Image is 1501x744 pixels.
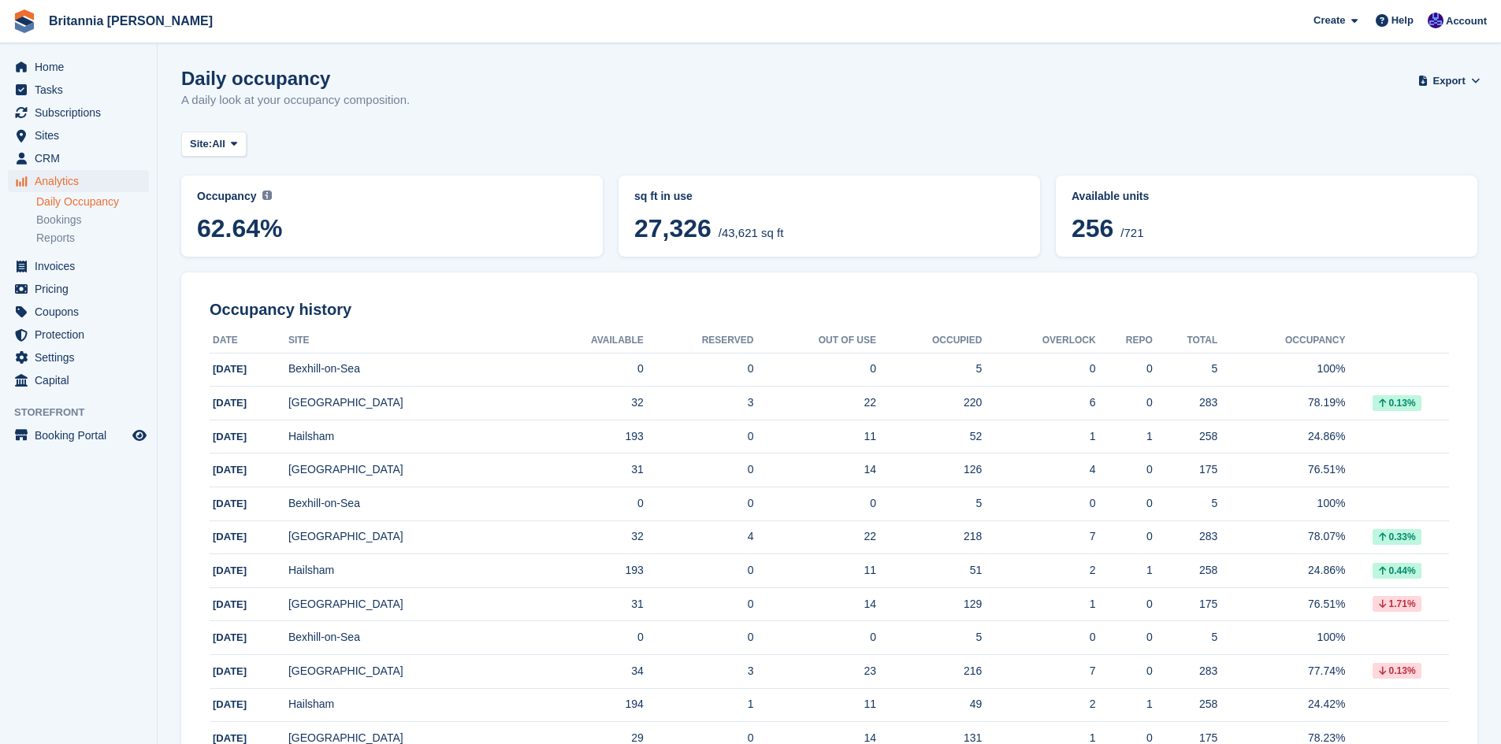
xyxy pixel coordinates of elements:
[210,301,1449,319] h2: Occupancy history
[982,495,1095,512] div: 0
[1217,688,1345,722] td: 24.42%
[1153,453,1217,487] td: 175
[753,420,876,453] td: 11
[532,655,644,689] td: 34
[8,424,149,446] a: menu
[8,369,149,391] a: menu
[288,387,532,420] td: [GEOGRAPHIC_DATA]
[1153,688,1217,722] td: 258
[1153,420,1217,453] td: 258
[753,688,876,722] td: 11
[212,136,225,152] span: All
[8,56,149,78] a: menu
[13,9,36,33] img: stora-icon-8386f47178a22dfd0bd8f6a31ec36ba5ce8667c1dd55bd0f319d3a0aa187defe.svg
[876,328,982,353] th: Occupied
[213,564,247,576] span: [DATE]
[1072,214,1113,242] span: 256
[1217,621,1345,655] td: 100%
[1153,328,1217,353] th: Total
[35,255,129,277] span: Invoices
[1096,394,1153,411] div: 0
[35,102,129,124] span: Subscriptions
[753,587,876,621] td: 14
[1120,226,1143,239] span: /721
[288,655,532,689] td: [GEOGRAPHIC_DATA]
[1373,563,1421,579] div: 0.44%
[213,698,247,710] span: [DATE]
[634,190,693,202] span: sq ft in use
[288,487,532,521] td: Bexhill-on-Sea
[1313,13,1345,28] span: Create
[1153,587,1217,621] td: 175
[1217,387,1345,420] td: 78.19%
[532,621,644,655] td: 0
[1446,13,1487,29] span: Account
[1096,461,1153,478] div: 0
[1217,453,1345,487] td: 76.51%
[644,353,754,387] td: 0
[753,520,876,554] td: 22
[1072,190,1149,202] span: Available units
[181,68,410,89] h1: Daily occupancy
[181,91,410,109] p: A daily look at your occupancy composition.
[876,495,982,512] div: 5
[288,554,532,588] td: Hailsham
[532,453,644,487] td: 31
[876,361,982,377] div: 5
[753,353,876,387] td: 0
[213,631,247,643] span: [DATE]
[753,487,876,521] td: 0
[8,124,149,146] a: menu
[1096,629,1153,646] div: 0
[213,431,247,442] span: [DATE]
[213,397,247,409] span: [DATE]
[1217,554,1345,588] td: 24.86%
[1217,420,1345,453] td: 24.86%
[644,688,754,722] td: 1
[1096,328,1153,353] th: Repo
[719,226,784,239] span: /43,621 sq ft
[213,363,247,375] span: [DATE]
[1433,73,1466,89] span: Export
[288,420,532,453] td: Hailsham
[1391,13,1414,28] span: Help
[35,147,129,169] span: CRM
[644,554,754,588] td: 0
[1428,13,1443,28] img: Simon Clark
[753,328,876,353] th: Out of Use
[8,301,149,323] a: menu
[213,732,247,744] span: [DATE]
[1153,487,1217,521] td: 5
[1096,696,1153,713] div: 1
[8,346,149,368] a: menu
[876,596,982,613] div: 129
[644,621,754,655] td: 0
[634,214,711,242] span: 27,326
[213,464,247,476] span: [DATE]
[1153,621,1217,655] td: 5
[982,629,1095,646] div: 0
[36,213,149,228] a: Bookings
[1096,596,1153,613] div: 0
[1217,353,1345,387] td: 100%
[753,453,876,487] td: 14
[876,461,982,478] div: 126
[1096,361,1153,377] div: 0
[1096,428,1153,445] div: 1
[876,394,982,411] div: 220
[753,621,876,655] td: 0
[644,453,754,487] td: 0
[982,328,1095,353] th: Overlock
[1072,188,1462,205] abbr: Current percentage of units occupied or overlocked
[213,531,247,542] span: [DATE]
[35,56,129,78] span: Home
[644,520,754,554] td: 4
[210,328,288,353] th: Date
[288,520,532,554] td: [GEOGRAPHIC_DATA]
[197,188,587,205] abbr: Current percentage of sq ft occupied
[532,554,644,588] td: 193
[1217,520,1345,554] td: 78.07%
[213,498,247,509] span: [DATE]
[1153,387,1217,420] td: 283
[35,79,129,101] span: Tasks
